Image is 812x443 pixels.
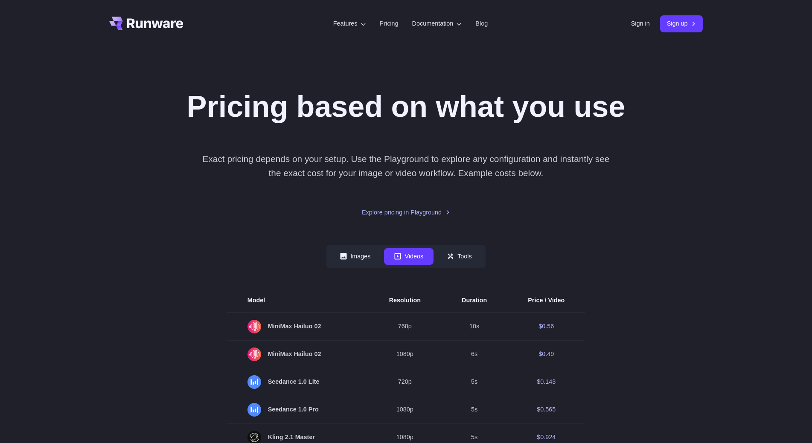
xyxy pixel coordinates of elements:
td: $0.49 [507,340,585,368]
label: Documentation [412,19,462,29]
p: Exact pricing depends on your setup. Use the Playground to explore any configuration and instantl... [198,152,614,180]
td: $0.565 [507,396,585,423]
a: Sign in [631,19,650,29]
button: Tools [437,248,482,265]
td: 5s [441,396,507,423]
th: Price / Video [507,289,585,313]
span: Seedance 1.0 Pro [247,403,348,417]
th: Model [227,289,369,313]
td: 768p [369,313,441,341]
a: Explore pricing in Playground [362,208,450,217]
button: Images [330,248,381,265]
h1: Pricing based on what you use [187,89,626,125]
td: $0.56 [507,313,585,341]
a: Sign up [660,15,703,32]
button: Videos [384,248,434,265]
span: MiniMax Hailuo 02 [247,347,348,361]
td: 720p [369,368,441,396]
th: Duration [441,289,507,313]
th: Resolution [369,289,441,313]
a: Go to / [109,17,183,30]
td: 1080p [369,340,441,368]
td: 1080p [369,396,441,423]
td: 6s [441,340,507,368]
a: Blog [475,19,488,29]
td: 10s [441,313,507,341]
span: Seedance 1.0 Lite [247,375,348,389]
span: MiniMax Hailuo 02 [247,320,348,333]
label: Features [333,19,366,29]
a: Pricing [380,19,399,29]
td: 5s [441,368,507,396]
td: $0.143 [507,368,585,396]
